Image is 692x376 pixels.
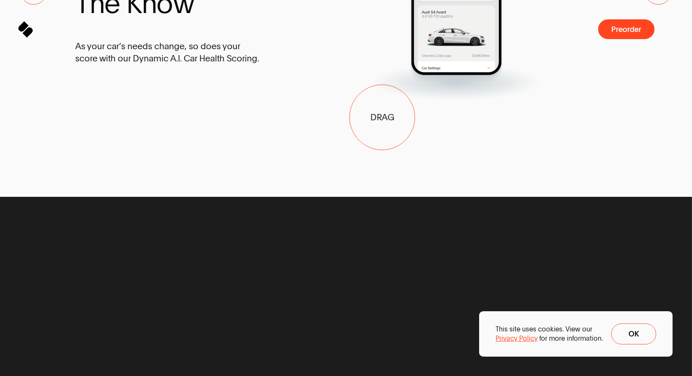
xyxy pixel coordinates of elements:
[30,262,68,271] span: Join Sparq
[75,289,286,345] span: SPARQ Diagnostics
[75,40,240,52] span: As your car’s needs change, so does your
[611,26,641,33] span: Preorder
[75,40,262,64] span: As your car’s needs change, so does your score with our Dynamic A.I. Car Health Scoring.
[496,325,603,343] p: This site uses cookies. View our for more information.
[496,334,538,343] a: Privacy Policy
[611,323,656,344] button: Ok
[598,19,655,39] button: Preorder a SPARQ Diagnostics Device
[628,330,639,338] span: Ok
[75,53,259,64] span: score with our Dynamic A.I. Car Health Scoring.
